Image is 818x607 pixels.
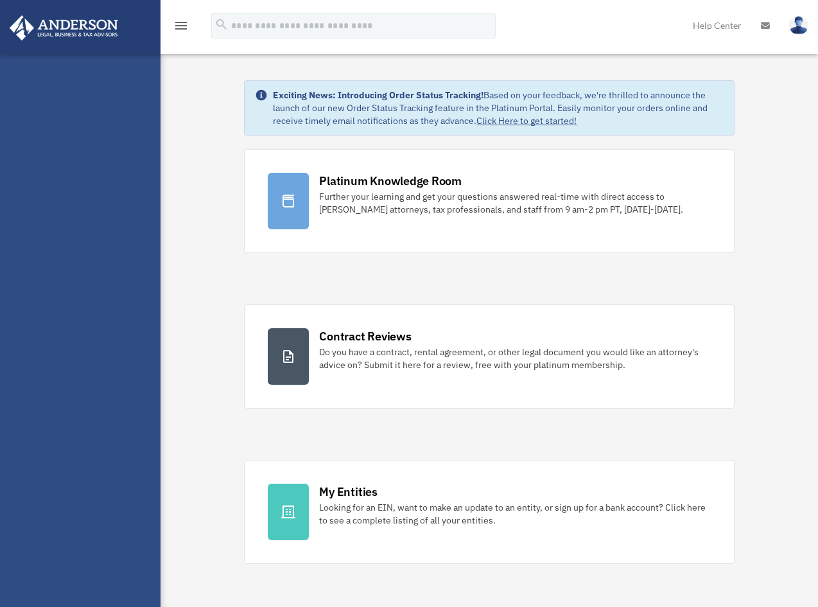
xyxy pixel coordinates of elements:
a: menu [173,22,189,33]
div: Looking for an EIN, want to make an update to an entity, or sign up for a bank account? Click her... [319,501,710,527]
i: menu [173,18,189,33]
img: User Pic [789,16,808,35]
div: My Entities [319,484,377,500]
a: Click Here to get started! [476,115,577,127]
a: Contract Reviews Do you have a contract, rental agreement, or other legal document you would like... [244,304,734,409]
div: Platinum Knowledge Room [319,173,462,189]
div: Further your learning and get your questions answered real-time with direct access to [PERSON_NAM... [319,190,710,216]
a: My Entities Looking for an EIN, want to make an update to an entity, or sign up for a bank accoun... [244,460,734,564]
img: Anderson Advisors Platinum Portal [6,15,122,40]
div: Contract Reviews [319,328,411,344]
a: Platinum Knowledge Room Further your learning and get your questions answered real-time with dire... [244,149,734,253]
strong: Exciting News: Introducing Order Status Tracking! [273,89,483,101]
i: search [214,17,229,31]
div: Based on your feedback, we're thrilled to announce the launch of our new Order Status Tracking fe... [273,89,723,127]
div: Do you have a contract, rental agreement, or other legal document you would like an attorney's ad... [319,346,710,371]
